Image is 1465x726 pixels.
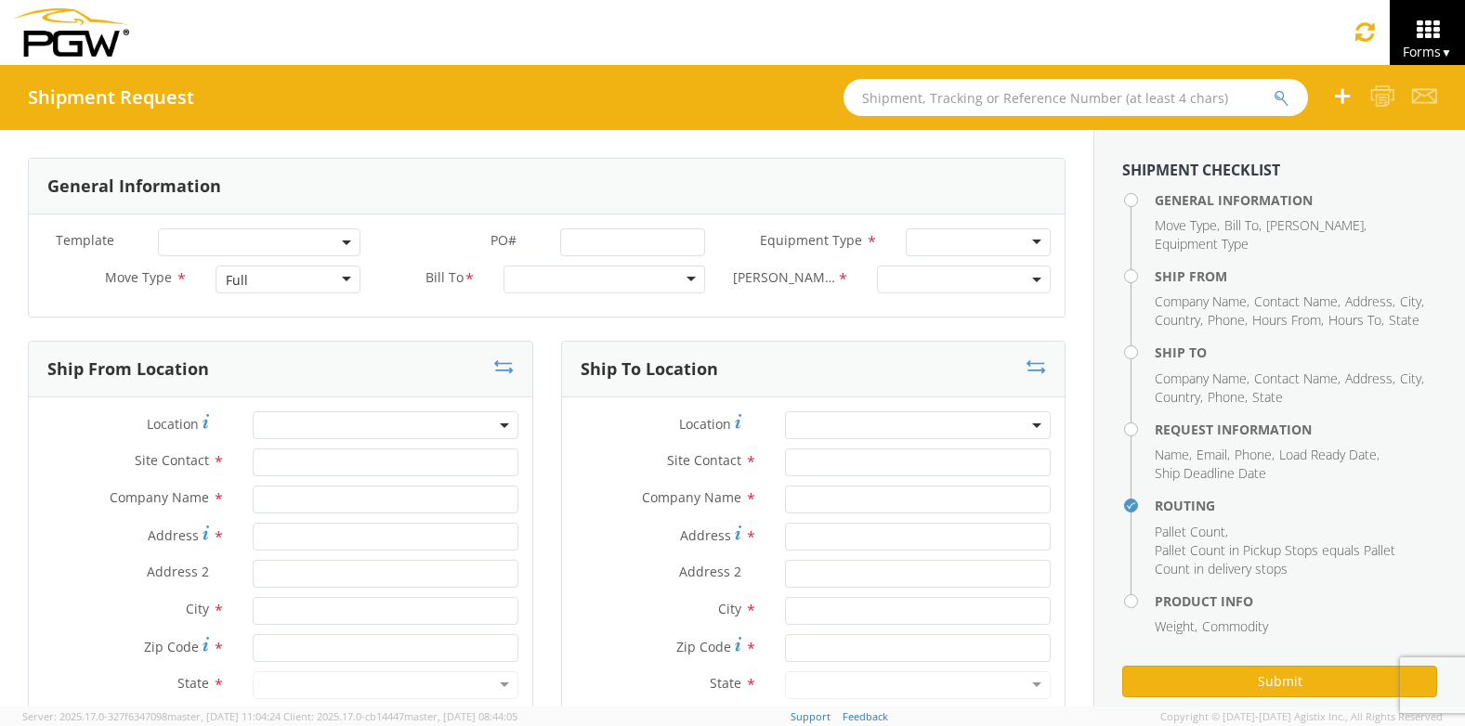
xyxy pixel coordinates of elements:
[1345,292,1393,310] span: Address
[14,8,129,57] img: pgw-form-logo-1aaa8060b1cc70fad034.png
[1122,666,1437,697] button: Submit
[844,79,1308,116] input: Shipment, Tracking or Reference Number (at least 4 chars)
[1155,345,1437,359] h4: Ship To
[581,360,718,379] h3: Ship To Location
[1155,388,1203,407] li: ,
[135,451,209,469] span: Site Contact
[1202,617,1268,635] span: Commodity
[1345,369,1393,387] span: Address
[1155,216,1220,235] li: ,
[1345,369,1395,388] li: ,
[1155,617,1195,635] span: Weight
[1155,292,1249,311] li: ,
[1400,369,1424,388] li: ,
[1155,292,1247,310] span: Company Name
[679,415,731,433] span: Location
[22,709,281,723] span: Server: 2025.17.0-327f6347098
[1155,446,1189,463] span: Name
[843,709,888,723] a: Feedback
[1328,311,1384,330] li: ,
[1254,369,1338,387] span: Contact Name
[1441,45,1452,60] span: ▼
[1155,499,1437,512] h4: Routing
[1328,311,1381,329] span: Hours To
[404,709,517,723] span: master, [DATE] 08:44:05
[1235,446,1275,464] li: ,
[167,709,281,723] span: master, [DATE] 11:04:24
[791,709,831,723] a: Support
[1155,388,1200,406] span: Country
[1122,160,1280,180] strong: Shipment Checklist
[110,488,209,506] span: Company Name
[1155,193,1437,207] h4: General Information
[1155,311,1203,330] li: ,
[425,268,464,290] span: Bill To
[667,451,741,469] span: Site Contact
[760,231,862,249] span: Equipment Type
[226,271,248,290] div: Full
[1254,369,1341,388] li: ,
[1208,311,1245,329] span: Phone
[1208,311,1248,330] li: ,
[1208,388,1245,406] span: Phone
[1197,446,1227,463] span: Email
[147,563,209,580] span: Address 2
[186,600,209,617] span: City
[283,709,517,723] span: Client: 2025.17.0-cb14447
[1155,216,1217,234] span: Move Type
[1155,464,1266,482] span: Ship Deadline Date
[1197,446,1230,464] li: ,
[1160,709,1443,724] span: Copyright © [DATE]-[DATE] Agistix Inc., All Rights Reserved
[1155,369,1247,387] span: Company Name
[1400,292,1424,311] li: ,
[28,87,194,108] h4: Shipment Request
[1224,216,1262,235] li: ,
[1400,292,1421,310] span: City
[1155,446,1192,464] li: ,
[1155,269,1437,283] h4: Ship From
[1155,523,1228,541] li: ,
[680,526,731,544] span: Address
[1389,311,1419,329] span: State
[1279,446,1380,464] li: ,
[47,177,221,196] h3: General Information
[1224,216,1259,234] span: Bill To
[1252,311,1324,330] li: ,
[1235,446,1272,463] span: Phone
[56,231,114,249] span: Template
[679,563,741,580] span: Address 2
[642,488,741,506] span: Company Name
[1279,446,1377,463] span: Load Ready Date
[1252,388,1283,406] span: State
[1155,422,1437,436] h4: Request Information
[1208,388,1248,407] li: ,
[1254,292,1338,310] span: Contact Name
[733,268,837,290] span: Bill Code
[676,638,731,655] span: Zip Code
[1155,594,1437,608] h4: Product Info
[1403,43,1452,60] span: Forms
[1155,541,1395,577] span: Pallet Count in Pickup Stops equals Pallet Count in delivery stops
[1400,369,1421,387] span: City
[491,231,517,249] span: PO#
[177,674,209,692] span: State
[1155,617,1197,636] li: ,
[147,415,199,433] span: Location
[1155,311,1200,329] span: Country
[1266,216,1367,235] li: ,
[1345,292,1395,311] li: ,
[1252,311,1321,329] span: Hours From
[1254,292,1341,311] li: ,
[148,526,199,544] span: Address
[710,674,741,692] span: State
[1266,216,1364,234] span: [PERSON_NAME]
[47,360,209,379] h3: Ship From Location
[1155,235,1249,253] span: Equipment Type
[105,268,172,286] span: Move Type
[144,638,199,655] span: Zip Code
[1155,523,1225,540] span: Pallet Count
[1155,369,1249,388] li: ,
[718,600,741,617] span: City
